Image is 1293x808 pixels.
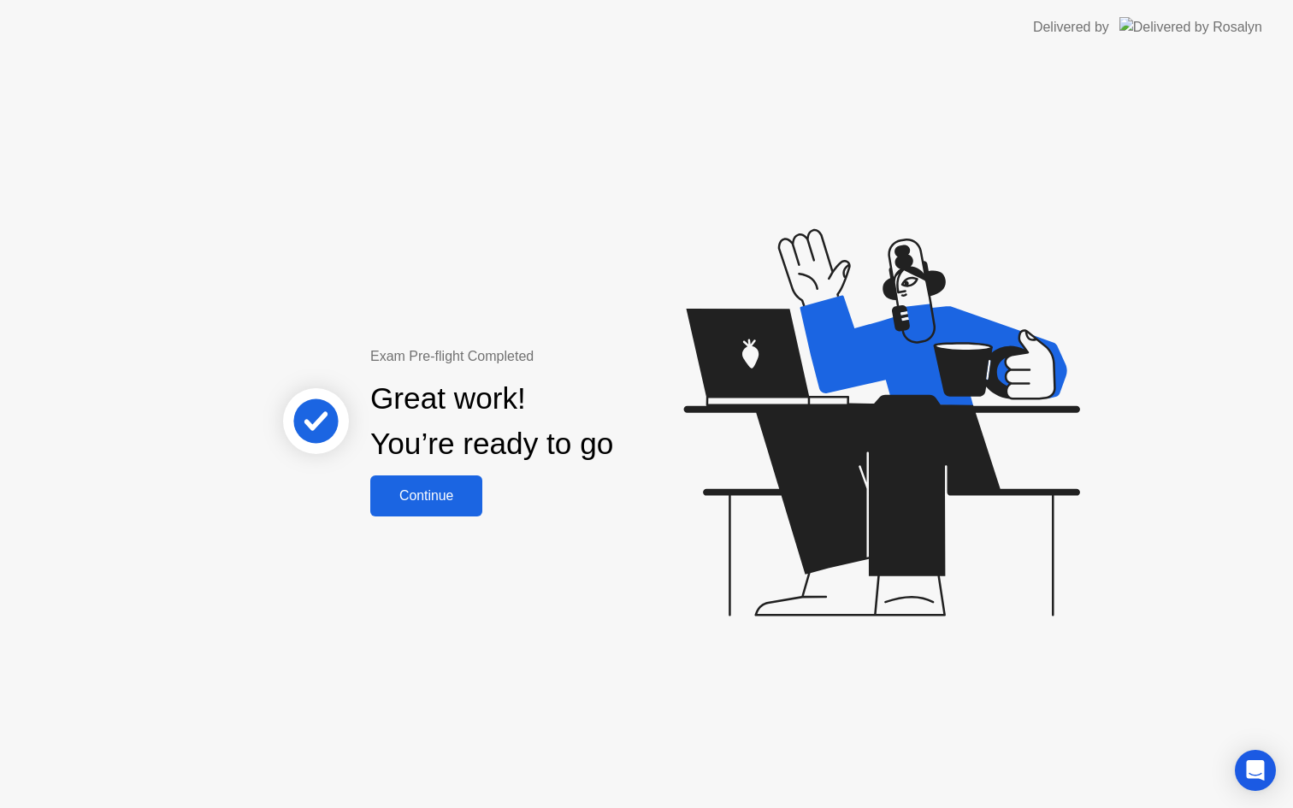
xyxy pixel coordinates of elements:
[1235,750,1276,791] div: Open Intercom Messenger
[1119,17,1262,37] img: Delivered by Rosalyn
[370,475,482,516] button: Continue
[370,376,613,467] div: Great work! You’re ready to go
[370,346,723,367] div: Exam Pre-flight Completed
[1033,17,1109,38] div: Delivered by
[375,488,477,504] div: Continue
